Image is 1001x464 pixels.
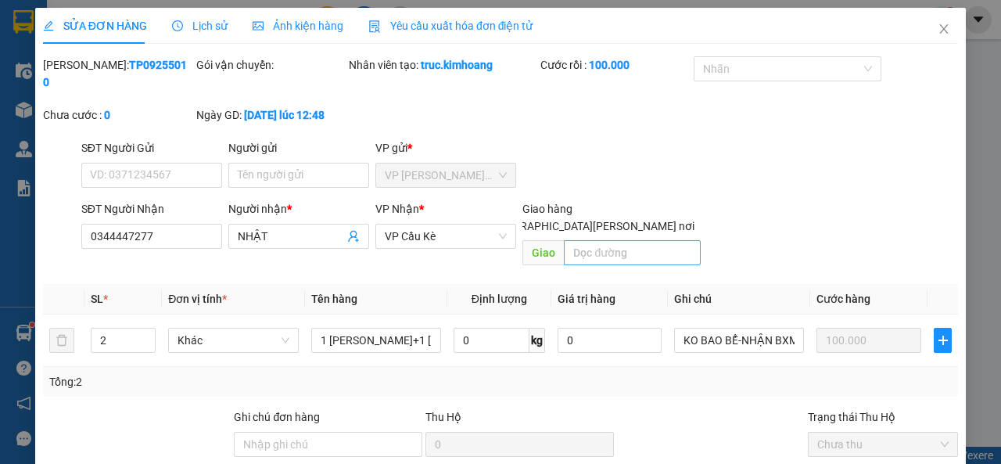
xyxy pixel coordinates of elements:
div: Người gửi [228,139,369,156]
div: Nhân viên tạo: [349,56,537,74]
button: plus [934,328,952,353]
span: Định lượng [472,293,527,305]
span: [GEOGRAPHIC_DATA][PERSON_NAME] nơi [481,218,701,235]
th: Ghi chú [668,284,810,315]
span: SỬA ĐƠN HÀNG [43,20,147,32]
input: Ghi chú đơn hàng [234,432,422,457]
span: Lịch sử [172,20,228,32]
span: Cước hàng [816,293,870,305]
div: Trạng thái Thu Hộ [808,408,958,426]
span: clock-circle [172,20,183,31]
div: Người nhận [228,200,369,218]
div: VP gửi [375,139,516,156]
span: VP Nhận [375,203,419,215]
span: Ảnh kiện hàng [253,20,343,32]
b: [DATE] lúc 12:48 [244,109,325,121]
button: Close [922,8,966,52]
span: NHẬN BXMT [41,102,113,117]
span: plus [935,334,951,347]
span: GIAO: [6,102,113,117]
div: Gói vận chuyển: [196,56,346,74]
span: Khác [178,329,289,352]
button: delete [49,328,74,353]
div: Cước rồi : [540,56,691,74]
b: truc.kimhoang [421,59,493,71]
span: close [938,23,950,35]
span: Yêu cầu xuất hóa đơn điện tử [368,20,533,32]
input: Dọc đường [564,240,700,265]
span: Giá trị hàng [558,293,615,305]
p: GỬI: [6,31,228,60]
span: TRUNG [84,85,124,99]
span: user-add [347,230,360,243]
span: Giao hàng [522,203,572,215]
div: [PERSON_NAME]: [43,56,193,91]
div: Tổng: 2 [49,373,388,390]
div: Chưa cước : [43,106,193,124]
img: icon [368,20,381,33]
span: Tên hàng [311,293,357,305]
span: Thu Hộ [425,411,461,423]
b: 100.000 [589,59,630,71]
strong: BIÊN NHẬN GỬI HÀNG [52,9,181,23]
span: Giao [522,240,564,265]
span: VP Trần Phú (Hàng) [385,164,507,187]
span: 0832414151 - [6,85,124,99]
input: Ghi Chú [674,328,804,353]
span: Đơn vị tính [168,293,227,305]
div: Ngày GD: [196,106,346,124]
span: VP [PERSON_NAME] ([GEOGRAPHIC_DATA]) - [6,31,145,60]
span: kg [529,328,545,353]
span: edit [43,20,54,31]
span: VP Cầu Kè [385,225,507,248]
span: Chưa thu [817,433,949,456]
div: SĐT Người Gửi [81,139,222,156]
span: SL [91,293,103,305]
input: 0 [816,328,921,353]
label: Ghi chú đơn hàng [234,411,320,423]
input: VD: Bàn, Ghế [311,328,441,353]
div: SĐT Người Nhận [81,200,222,218]
b: 0 [104,109,110,121]
span: VP Trà Vinh (Hàng) [44,67,152,82]
span: picture [253,20,264,31]
p: NHẬN: [6,67,228,82]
